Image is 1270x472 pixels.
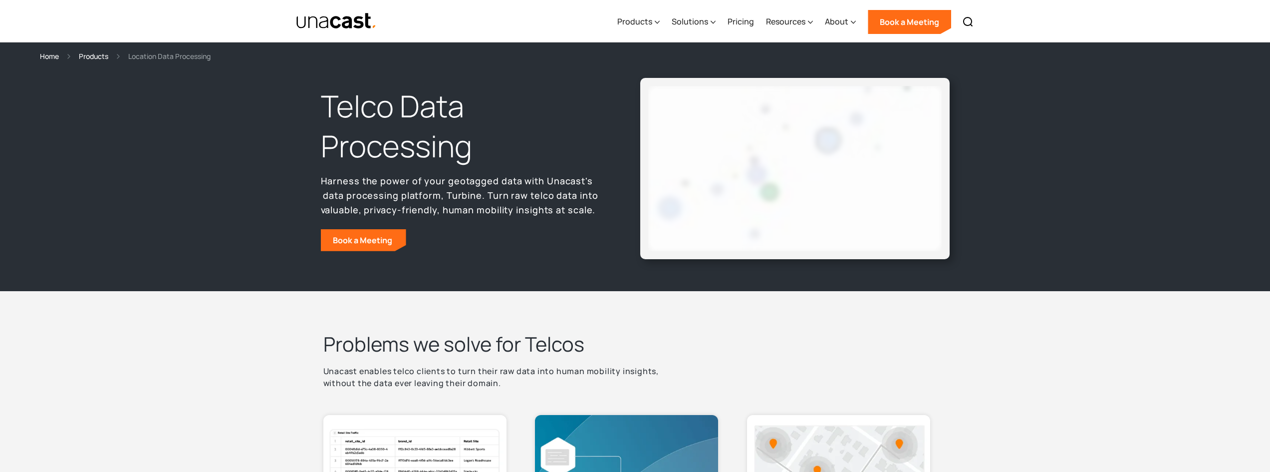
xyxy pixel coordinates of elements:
a: Products [79,50,108,62]
h1: Telco Data Processing [321,86,603,166]
div: Products [617,1,660,42]
h2: Problems we solve for Telcos [323,331,947,357]
img: Unacast text logo [296,12,377,30]
a: home [296,12,377,30]
a: Pricing [728,1,754,42]
div: Products [617,15,652,27]
div: Location Data Processing [128,50,211,62]
div: Resources [766,15,805,27]
p: Unacast enables telco clients to turn their raw data into human mobility insights, without the da... [323,365,675,389]
div: Solutions [672,1,716,42]
a: Book a Meeting [321,229,406,251]
div: Resources [766,1,813,42]
div: About [825,1,856,42]
p: Harness the power of your geotagged data with Unacast's data processing platform, Turbine. Turn r... [321,174,603,217]
a: Home [40,50,59,62]
a: Book a Meeting [868,10,951,34]
div: About [825,15,848,27]
div: Solutions [672,15,708,27]
img: Search icon [962,16,974,28]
